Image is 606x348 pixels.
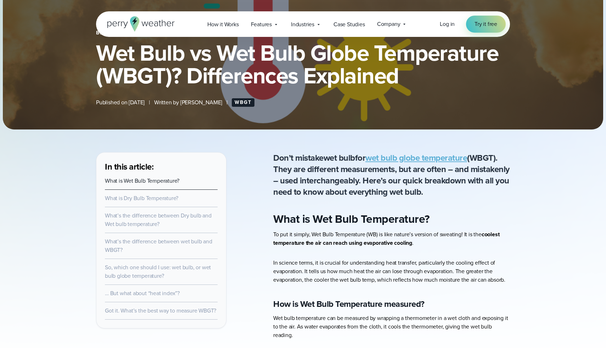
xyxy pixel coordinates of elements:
span: | [226,98,228,107]
h1: Wet Bulb vs Wet Bulb Globe Temperature (WBGT)? Differences Explained [96,42,510,87]
h2: What is Wet Bulb Temperature? [273,212,510,226]
p: In science terms, it is crucial for understanding heat transfer, particularly the cooling effect ... [273,259,510,284]
a: Case Studies [327,17,371,32]
h3: How is Wet Bulb Temperature measured? [273,298,510,310]
strong: coolest temperature the air can reach using evaporative cooling [273,230,499,247]
a: What’s the difference between wet bulb and WBGT? [105,237,212,254]
a: WBGT [232,98,254,107]
p: To put it simply, Wet Bulb Temperature (WB) is like nature’s version of sweating! It is the . [273,230,510,247]
span: How it Works [207,20,239,29]
p: Wet bulb temperature can be measured by wrapping a thermometer in a wet cloth and exposing it to ... [273,314,510,339]
span: Published on [DATE] [96,98,145,107]
a: Try it free [466,16,506,33]
span: Try it free [475,20,497,28]
span: Features [251,20,272,29]
strong: wet bulb [324,151,355,164]
a: Got it. What’s the best way to measure WBGT? [105,306,216,315]
a: What is Dry Bulb Temperature? [105,194,178,202]
a: … But what about “heat index”? [105,289,180,297]
strong: (WBGT) [365,151,495,164]
a: wet bulb globe temperature [365,151,467,164]
h3: In this article: [105,161,218,172]
span: Case Studies [333,20,365,29]
a: What is Wet Bulb Temperature? [105,177,179,185]
a: Log in [440,20,455,28]
a: So, which one should I use: wet bulb, or wet bulb globe temperature? [105,263,211,280]
a: How it Works [201,17,245,32]
span: Industries [291,20,314,29]
span: | [149,98,150,107]
p: Don’t mistake for . They are different measurements, but are often – and mistakenly – used interc... [273,152,510,198]
a: What’s the difference between Dry bulb and Wet bulb temperature? [105,211,212,228]
span: Written by [PERSON_NAME] [154,98,222,107]
span: Company [377,20,400,28]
